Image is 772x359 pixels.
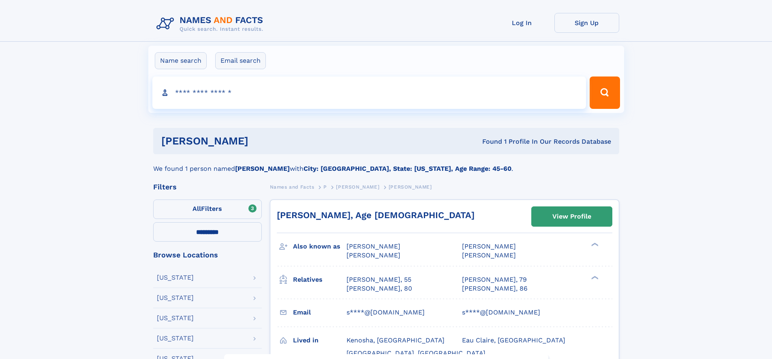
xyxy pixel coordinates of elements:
[532,207,612,226] a: View Profile
[153,183,262,191] div: Filters
[346,284,412,293] a: [PERSON_NAME], 80
[490,13,554,33] a: Log In
[293,306,346,319] h3: Email
[161,136,366,146] h1: [PERSON_NAME]
[152,76,586,109] input: search input
[589,242,599,247] div: ❯
[346,251,400,259] span: [PERSON_NAME]
[462,242,516,250] span: [PERSON_NAME]
[346,336,445,344] span: Kenosha, [GEOGRAPHIC_DATA]
[215,52,266,69] label: Email search
[589,275,599,280] div: ❯
[153,13,270,35] img: Logo Names and Facts
[157,335,194,342] div: [US_STATE]
[270,182,314,192] a: Names and Facts
[293,334,346,347] h3: Lived in
[462,336,565,344] span: Eau Claire, [GEOGRAPHIC_DATA]
[153,200,262,219] label: Filters
[277,210,475,220] a: [PERSON_NAME], Age [DEMOGRAPHIC_DATA]
[346,242,400,250] span: [PERSON_NAME]
[235,165,290,172] b: [PERSON_NAME]
[293,240,346,253] h3: Also known as
[323,184,327,190] span: P
[462,275,527,284] a: [PERSON_NAME], 79
[346,349,485,357] span: [GEOGRAPHIC_DATA], [GEOGRAPHIC_DATA]
[336,184,379,190] span: [PERSON_NAME]
[365,137,611,146] div: Found 1 Profile In Our Records Database
[462,251,516,259] span: [PERSON_NAME]
[336,182,379,192] a: [PERSON_NAME]
[346,275,411,284] a: [PERSON_NAME], 55
[157,295,194,301] div: [US_STATE]
[192,205,201,212] span: All
[304,165,511,172] b: City: [GEOGRAPHIC_DATA], State: [US_STATE], Age Range: 45-60
[554,13,619,33] a: Sign Up
[293,273,346,287] h3: Relatives
[323,182,327,192] a: P
[155,52,207,69] label: Name search
[462,284,528,293] a: [PERSON_NAME], 86
[157,274,194,281] div: [US_STATE]
[153,251,262,259] div: Browse Locations
[389,184,432,190] span: [PERSON_NAME]
[552,207,591,226] div: View Profile
[590,76,620,109] button: Search Button
[157,315,194,321] div: [US_STATE]
[153,154,619,174] div: We found 1 person named with .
